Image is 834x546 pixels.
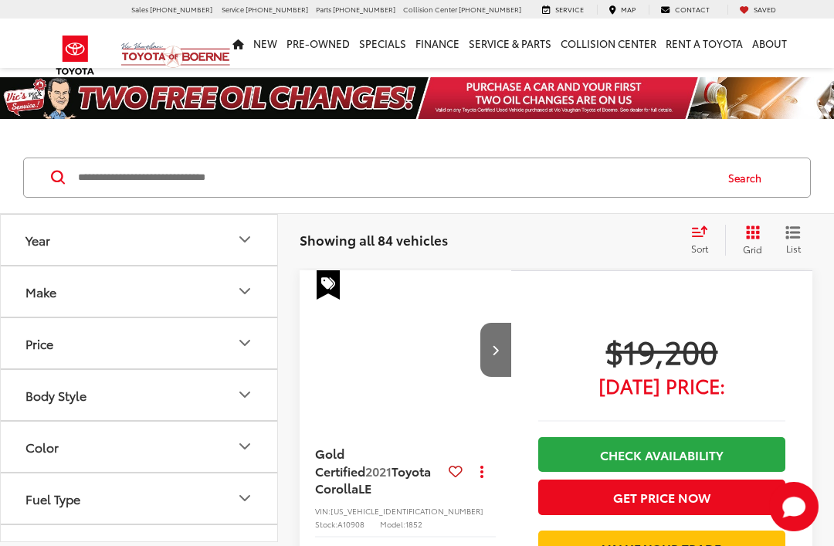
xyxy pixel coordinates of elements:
span: Contact [675,4,710,14]
span: dropdown dots [480,465,483,477]
button: Body StyleBody Style [1,370,279,420]
span: Sales [131,4,148,14]
button: Fuel TypeFuel Type [1,473,279,524]
span: Saved [754,4,776,14]
a: My Saved Vehicles [727,5,788,15]
input: Search by Make, Model, or Keyword [76,159,714,196]
a: New [249,19,282,68]
span: Model: [380,518,405,530]
button: MakeMake [1,266,279,317]
a: Rent a Toyota [661,19,748,68]
div: Fuel Type [236,489,254,507]
a: About [748,19,792,68]
button: ColorColor [1,422,279,472]
div: Body Style [236,385,254,404]
span: Special [317,270,340,300]
div: Year [25,232,50,247]
a: Home [228,19,249,68]
span: A10908 [337,518,364,530]
span: Showing all 84 vehicles [300,230,448,249]
div: Make [25,284,56,299]
div: Price [25,336,53,351]
span: [US_VEHICLE_IDENTIFICATION_NUMBER] [331,505,483,517]
span: LE [358,479,371,497]
span: [PHONE_NUMBER] [459,4,521,14]
button: YearYear [1,215,279,265]
span: Collision Center [403,4,457,14]
span: Stock: [315,518,337,530]
span: [PHONE_NUMBER] [333,4,395,14]
div: Make [236,282,254,300]
span: Grid [743,242,762,256]
div: Price [236,334,254,352]
button: Select sort value [683,225,725,256]
span: Parts [316,4,331,14]
button: Next image [480,323,511,377]
a: Specials [354,19,411,68]
div: Color [25,439,59,454]
svg: Start Chat [769,482,819,531]
button: Actions [469,457,496,484]
a: Service [531,5,595,15]
a: Gold Certified2021Toyota CorollaLE [315,445,442,497]
button: Get Price Now [538,480,785,514]
img: Toyota [46,30,104,80]
span: List [785,242,801,255]
span: Gold Certified [315,444,365,479]
a: Map [597,5,647,15]
span: [PHONE_NUMBER] [150,4,212,14]
span: [PHONE_NUMBER] [246,4,308,14]
div: Year [236,230,254,249]
span: Sort [691,242,708,255]
a: Service & Parts: Opens in a new tab [464,19,556,68]
a: Contact [649,5,721,15]
button: List View [774,225,812,256]
button: PricePrice [1,318,279,368]
span: Service [222,4,244,14]
a: Pre-Owned [282,19,354,68]
button: Search [714,158,784,197]
span: [DATE] Price: [538,378,785,393]
button: Grid View [725,225,774,256]
span: VIN: [315,505,331,517]
div: Fuel Type [25,491,80,506]
span: Toyota Corolla [315,462,431,497]
span: 2021 [365,462,392,480]
a: Check Availability [538,437,785,472]
span: 1852 [405,518,422,530]
span: Map [621,4,636,14]
div: Body Style [25,388,86,402]
span: $19,200 [538,331,785,370]
img: Vic Vaughan Toyota of Boerne [120,42,231,69]
div: Color [236,437,254,456]
a: Finance [411,19,464,68]
a: Collision Center [556,19,661,68]
button: Toggle Chat Window [769,482,819,531]
span: Service [555,4,584,14]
